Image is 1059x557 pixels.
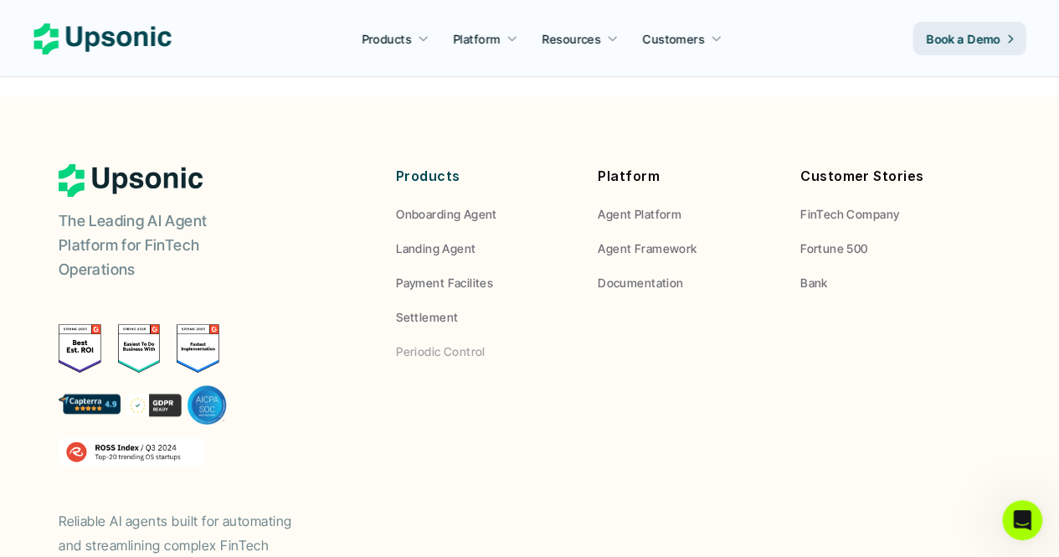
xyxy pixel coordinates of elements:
[598,274,683,291] p: Documentation
[1002,500,1042,540] iframe: Intercom live chat
[396,205,573,223] a: Onboarding Agent
[352,23,439,54] a: Products
[396,343,573,360] a: Periodic Control
[396,308,573,326] a: Settlement
[396,274,493,291] p: Payment Facilites
[800,274,828,291] p: Bank
[800,205,899,223] p: FinTech Company
[396,240,573,257] a: Landing Agent
[453,30,500,48] p: Platform
[396,240,476,257] p: Landing Agent
[362,30,411,48] p: Products
[59,209,268,281] p: The Leading AI Agent Platform for FinTech Operations
[598,274,775,291] a: Documentation
[396,308,458,326] p: Settlement
[643,30,705,48] p: Customers
[598,240,697,257] p: Agent Framework
[926,30,1000,48] p: Book a Demo
[598,205,681,223] p: Agent Platform
[396,164,573,188] p: Products
[396,205,497,223] p: Onboarding Agent
[396,343,486,360] p: Periodic Control
[800,240,868,257] p: Fortune 500
[542,30,601,48] p: Resources
[800,164,978,188] p: Customer Stories
[912,22,1026,55] a: Book a Demo
[598,164,775,188] p: Platform
[396,274,573,291] a: Payment Facilites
